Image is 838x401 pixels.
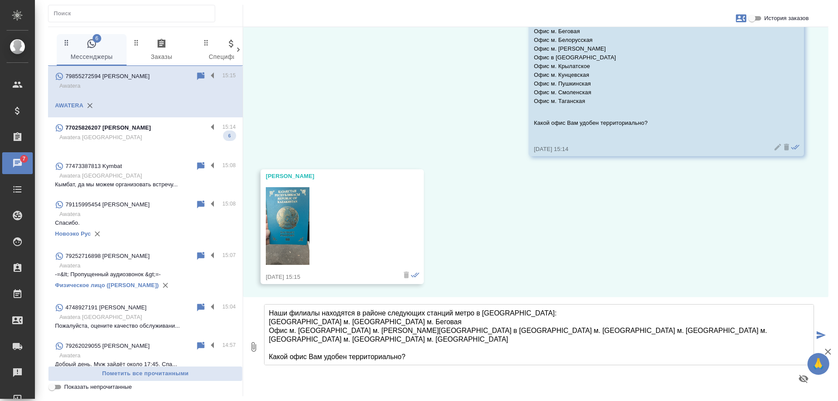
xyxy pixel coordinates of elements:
[48,366,243,381] button: Пометить все прочитанными
[65,252,150,260] p: 79252716898 [PERSON_NAME]
[59,82,236,90] p: Awatera
[55,282,159,288] a: Физическое лицо ([PERSON_NAME])
[764,14,809,23] span: История заказов
[222,161,236,170] p: 15:08
[59,351,236,360] p: Awatera
[266,187,309,265] img: Thumbnail
[55,180,236,189] p: Кымбат, да мы можем организовать встречу...
[65,342,150,350] p: 79262029055 [PERSON_NAME]
[159,279,172,292] button: Удалить привязку
[55,270,236,279] p: -=&lt; Пропущенный аудиозвонок &gt;=-
[65,200,150,209] p: 79115995454 [PERSON_NAME]
[222,341,236,350] p: 14:57
[534,145,773,154] div: [DATE] 15:14
[59,133,236,142] p: Awatera [GEOGRAPHIC_DATA]
[196,161,206,171] div: Пометить непрочитанным
[53,369,238,379] span: Пометить все прочитанными
[65,303,147,312] p: 4748927191 [PERSON_NAME]
[222,123,236,131] p: 15:14
[222,302,236,311] p: 15:04
[132,38,141,47] svg: Зажми и перетащи, чтобы поменять порядок вкладок
[534,119,773,127] p: Какой офис Вам удобен территориально?
[202,38,261,62] span: Спецификации
[196,199,206,210] div: Пометить непрочитанным
[65,72,150,81] p: 79855272594 [PERSON_NAME]
[222,251,236,260] p: 15:07
[223,131,236,140] span: 6
[59,313,236,322] p: Awatera [GEOGRAPHIC_DATA]
[59,261,236,270] p: Awatera
[196,71,206,82] div: Пометить непрочитанным
[55,102,83,109] a: AWATERA
[266,172,393,181] div: [PERSON_NAME]
[48,246,243,297] div: 79252716898 [PERSON_NAME]15:07Awatera-=&lt; Пропущенный аудиозвонок &gt;=-Физическое лицо ([PERSO...
[54,7,215,20] input: Поиск
[196,251,206,261] div: Пометить непрочитанным
[196,302,206,313] div: Пометить непрочитанным
[64,383,132,391] span: Показать непрочитанные
[48,117,243,156] div: 77025826207 [PERSON_NAME]15:14Awatera [GEOGRAPHIC_DATA]6
[222,71,236,80] p: 15:15
[811,355,826,373] span: 🙏
[731,8,752,29] button: Заявки
[196,341,206,351] div: Пометить непрочитанным
[48,336,243,387] div: 79262029055 [PERSON_NAME]14:57AwateraДобрый день. Муж зайдёт около 17:45. Спа...AWATERA
[55,230,91,237] a: Новоэко Рус
[48,194,243,246] div: 79115995454 [PERSON_NAME]15:08AwateraСпасибо.Новоэко Рус
[55,360,236,369] p: Добрый день. Муж зайдёт около 17:45. Спа...
[93,34,101,43] span: 6
[59,171,236,180] p: Awatera [GEOGRAPHIC_DATA]
[807,353,829,375] button: 🙏
[48,297,243,336] div: 4748927191 [PERSON_NAME]15:04Awatera [GEOGRAPHIC_DATA]Пожалуйста, оцените качество обслуживани...
[55,322,236,330] p: Пожалуйста, оцените качество обслуживани...
[48,66,243,117] div: 79855272594 [PERSON_NAME]15:15AwateraAWATERA
[2,152,33,174] a: 7
[65,162,122,171] p: 77473387813 Kymbat
[793,368,814,389] button: Предпросмотр
[62,38,121,62] span: Мессенджеры
[65,123,151,132] p: 77025826207 [PERSON_NAME]
[48,156,243,194] div: 77473387813 Kymbat15:08Awatera [GEOGRAPHIC_DATA]Кымбат, да мы можем организовать встречу...
[222,199,236,208] p: 15:08
[83,99,96,112] button: Удалить привязку
[202,38,210,47] svg: Зажми и перетащи, чтобы поменять порядок вкладок
[91,227,104,240] button: Удалить привязку
[55,219,236,227] p: Спасибо.
[132,38,191,62] span: Заказы
[534,10,773,106] p: Наши филиалы находятся в районе следующих станций метро в [GEOGRAPHIC_DATA]: Офис м. [PERSON_NAME...
[62,38,71,47] svg: Зажми и перетащи, чтобы поменять порядок вкладок
[17,154,31,163] span: 7
[266,273,393,281] div: [DATE] 15:15
[59,210,236,219] p: Awatera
